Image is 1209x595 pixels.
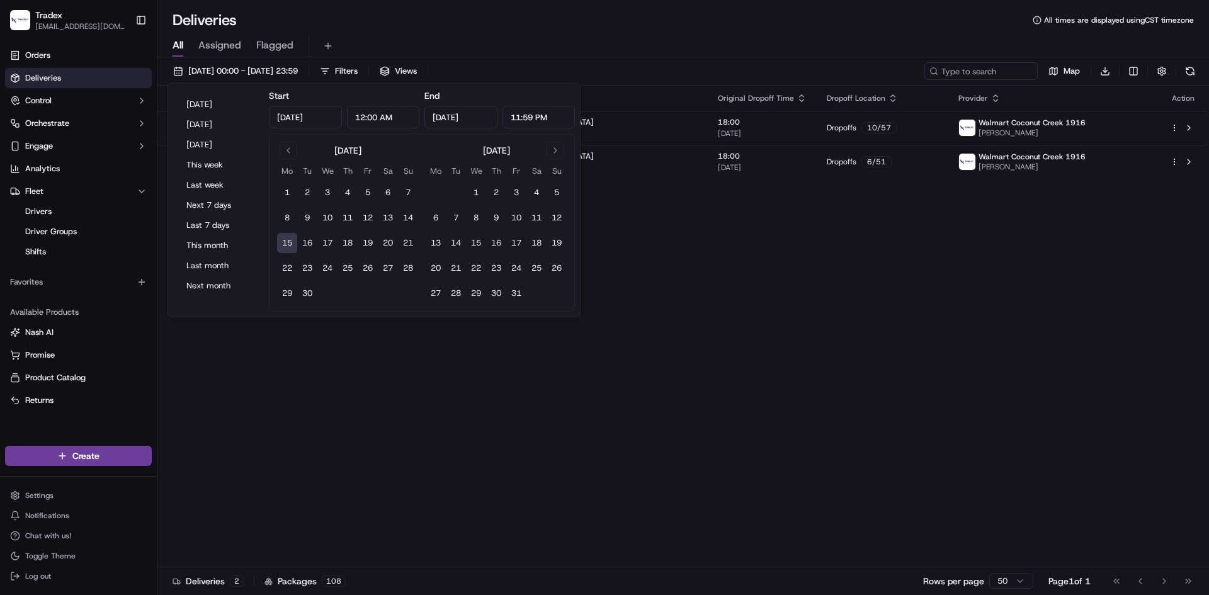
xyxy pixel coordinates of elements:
th: Thursday [486,164,506,178]
button: 12 [358,208,378,228]
button: 1 [277,183,297,203]
span: Product Catalog [25,372,86,383]
button: 10 [506,208,526,228]
button: 27 [426,283,446,303]
button: 17 [317,233,338,253]
button: 4 [338,183,358,203]
button: Tradex [35,9,62,21]
span: Settings [25,490,54,501]
button: Last week [181,176,256,194]
span: All times are displayed using CST timezone [1044,15,1194,25]
button: 15 [277,233,297,253]
button: Start new chat [214,124,229,139]
span: Fleet [25,186,43,197]
a: Product Catalog [10,372,147,383]
button: Returns [5,390,152,411]
button: 25 [338,258,358,278]
a: Analytics [5,159,152,179]
label: Start [269,90,289,101]
button: Next month [181,277,256,295]
button: 20 [426,258,446,278]
span: [EMAIL_ADDRESS][DOMAIN_NAME] [35,21,125,31]
span: Filters [335,65,358,77]
span: Orchestrate [25,118,69,129]
a: Nash AI [10,327,147,338]
button: 17 [506,233,526,253]
input: Time [502,106,576,128]
div: Available Products [5,302,152,322]
div: Page 1 of 1 [1048,575,1091,587]
button: Map [1043,62,1086,80]
button: 21 [398,233,418,253]
button: 22 [277,258,297,278]
button: This month [181,237,256,254]
input: Date [424,106,497,128]
span: Provider [958,93,988,103]
button: [DATE] [181,96,256,113]
button: 7 [398,183,418,203]
a: 📗Knowledge Base [8,178,101,200]
button: 5 [547,183,567,203]
span: Pylon [125,213,152,223]
button: 29 [277,283,297,303]
p: Rows per page [923,575,984,587]
label: End [424,90,440,101]
button: Next 7 days [181,196,256,214]
button: 19 [547,233,567,253]
button: 6 [378,183,398,203]
button: Toggle Theme [5,547,152,565]
a: Drivers [20,203,137,220]
th: Saturday [378,164,398,178]
th: Sunday [547,164,567,178]
button: 22 [466,258,486,278]
button: Log out [5,567,152,585]
th: Friday [358,164,378,178]
span: Orders [25,50,50,61]
span: [PERSON_NAME] [979,128,1086,138]
input: Date [269,106,342,128]
span: Dropoff Location [827,93,885,103]
span: Deliveries [25,72,61,84]
div: Start new chat [43,120,207,133]
th: Monday [277,164,297,178]
img: Nash [13,13,38,38]
a: Promise [10,349,147,361]
button: 20 [378,233,398,253]
div: Deliveries [173,575,244,587]
button: Control [5,91,152,111]
span: Control [25,95,52,106]
span: Walmart Coconut Creek 1916 [979,118,1086,128]
p: Welcome 👋 [13,50,229,71]
span: Driver Groups [25,226,77,237]
div: 📗 [13,184,23,194]
button: 18 [338,233,358,253]
button: 5 [358,183,378,203]
button: 10 [317,208,338,228]
button: 13 [378,208,398,228]
th: Sunday [398,164,418,178]
a: Driver Groups [20,223,137,241]
div: Action [1170,93,1196,103]
a: Deliveries [5,68,152,88]
button: 1 [466,183,486,203]
button: This week [181,156,256,174]
span: Dropoffs [827,157,856,167]
button: 14 [446,233,466,253]
button: Views [374,62,423,80]
span: Returns [25,395,54,406]
button: 26 [547,258,567,278]
span: Map [1064,65,1080,77]
span: Drivers [25,206,52,217]
button: 23 [486,258,506,278]
span: Views [395,65,417,77]
button: 8 [466,208,486,228]
button: 28 [446,283,466,303]
button: Settings [5,487,152,504]
button: Last month [181,257,256,275]
button: [DATE] [181,116,256,133]
button: Refresh [1181,62,1199,80]
div: 10 / 57 [861,122,897,133]
span: Flagged [256,38,293,53]
span: Engage [25,140,53,152]
button: 30 [297,283,317,303]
